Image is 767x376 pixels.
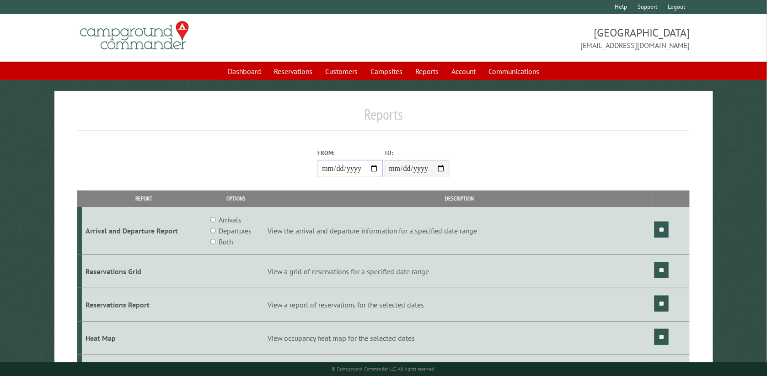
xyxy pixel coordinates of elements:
[483,63,545,80] a: Communications
[222,63,267,80] a: Dashboard
[266,207,653,255] td: View the arrival and departure information for a specified date range
[82,321,206,355] td: Heat Map
[219,225,252,236] label: Departures
[318,148,383,157] label: From:
[77,106,690,131] h1: Reports
[384,25,690,51] span: [GEOGRAPHIC_DATA] [EMAIL_ADDRESS][DOMAIN_NAME]
[332,366,435,372] small: © Campground Commander LLC. All rights reserved.
[365,63,408,80] a: Campsites
[266,255,653,288] td: View a grid of reservations for a specified date range
[82,255,206,288] td: Reservations Grid
[82,207,206,255] td: Arrival and Departure Report
[77,18,192,53] img: Campground Commander
[268,63,318,80] a: Reservations
[219,214,241,225] label: Arrivals
[266,288,653,321] td: View a report of reservations for the selected dates
[82,191,206,207] th: Report
[219,236,233,247] label: Both
[385,148,450,157] label: To:
[266,191,653,207] th: Description
[266,321,653,355] td: View occupancy heat map for the selected dates
[446,63,481,80] a: Account
[206,191,267,207] th: Options
[82,288,206,321] td: Reservations Report
[410,63,444,80] a: Reports
[320,63,363,80] a: Customers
